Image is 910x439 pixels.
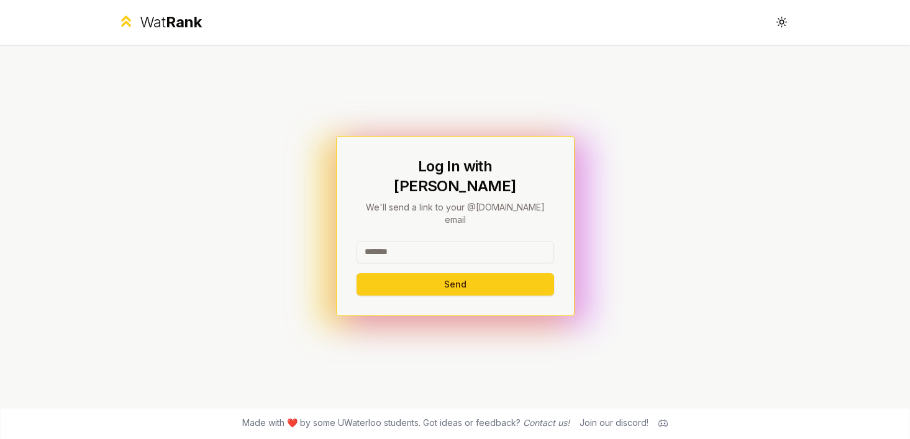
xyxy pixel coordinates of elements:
[242,417,570,429] span: Made with ❤️ by some UWaterloo students. Got ideas or feedback?
[117,12,202,32] a: WatRank
[357,201,554,226] p: We'll send a link to your @[DOMAIN_NAME] email
[357,156,554,196] h1: Log In with [PERSON_NAME]
[357,273,554,296] button: Send
[140,12,202,32] div: Wat
[166,13,202,31] span: Rank
[523,417,570,428] a: Contact us!
[580,417,648,429] div: Join our discord!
